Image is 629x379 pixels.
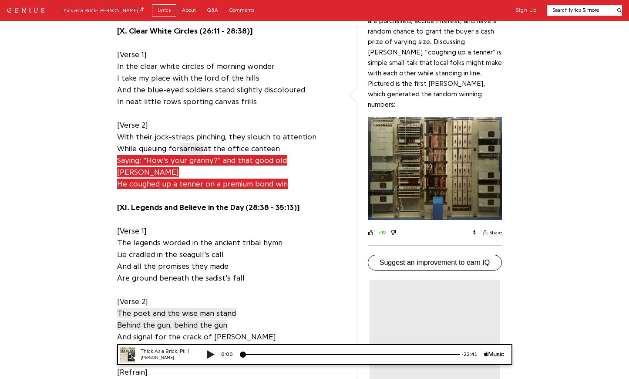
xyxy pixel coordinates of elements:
[368,255,502,271] button: Suggest an improvement to earn IQ
[30,10,83,17] div: [PERSON_NAME]
[202,4,224,16] a: Q&A
[152,4,176,16] a: Lyrics
[61,6,144,14] div: Thick as a Brick - [PERSON_NAME]
[350,7,374,14] div: -22:41
[489,230,502,236] span: Share
[180,143,204,154] span: sarnies
[117,203,300,211] b: [XI. Legends and Believe in the Day (28:38 - 35:13)]
[483,230,502,236] button: Share
[224,4,260,16] a: Comments
[117,27,253,35] b: [X. Clear White Circles (26:11 - 28:38)]
[391,230,396,235] svg: downvote
[180,142,204,154] a: sarnies
[117,154,288,189] a: Saying: "How's your granny?" and that good old [PERSON_NAME]He coughed up a tenner on a premium b...
[176,4,202,16] a: About
[117,307,236,331] a: The poet and the wise man standBehind the gun, behind the gun
[547,7,612,14] input: Search lyrics & more
[516,7,537,14] button: Sign Up
[10,3,25,18] img: 72x72bb.jpg
[30,3,83,11] div: Thick As a Brick, Pt. 1
[117,308,236,330] span: The poet and the wise man stand Behind the gun, behind the gun
[117,155,288,189] span: Saying: "How's your granny?" and that good old [PERSON_NAME] He coughed up a tenner on a premium ...
[378,229,386,237] button: +19
[368,230,373,235] svg: upvote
